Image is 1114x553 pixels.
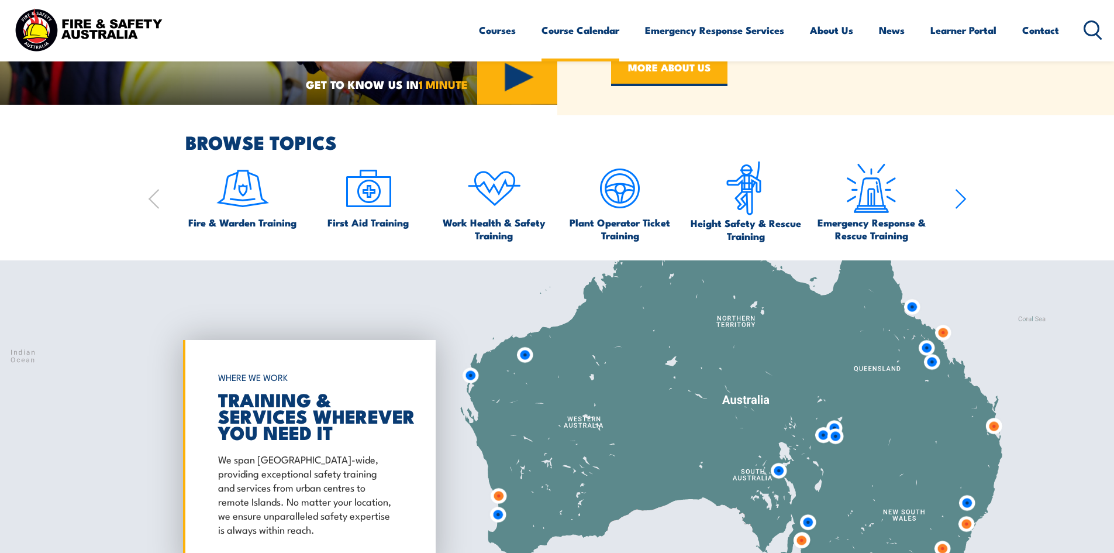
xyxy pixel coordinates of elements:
[563,161,677,242] a: Plant Operator Ticket Training
[844,161,899,216] img: Emergency Response Icon
[814,161,929,242] a: Emergency Response & Rescue Training
[306,79,468,90] span: GET TO KNOW US IN
[188,161,296,229] a: Fire & Warden Training
[879,15,905,46] a: News
[218,452,395,536] p: We span [GEOGRAPHIC_DATA]-wide, providing exceptional safety training and services from urban cen...
[215,161,270,216] img: icon-1
[218,367,395,388] h6: WHERE WE WORK
[419,75,468,92] strong: 1 MINUTE
[814,216,929,242] span: Emergency Response & Rescue Training
[810,15,853,46] a: About Us
[592,161,647,216] img: icon-5
[688,161,803,242] a: Height Safety & Rescue Training
[327,216,409,229] span: First Aid Training
[341,161,396,216] img: icon-2
[467,161,522,216] img: icon-4
[611,51,727,86] a: MORE ABOUT US
[645,15,784,46] a: Emergency Response Services
[479,15,516,46] a: Courses
[437,161,551,242] a: Work Health & Safety Training
[542,15,619,46] a: Course Calendar
[718,161,773,217] img: icon-6
[185,133,967,150] h2: BROWSE TOPICS
[437,216,551,242] span: Work Health & Safety Training
[688,217,803,242] span: Height Safety & Rescue Training
[188,216,296,229] span: Fire & Warden Training
[327,161,409,229] a: First Aid Training
[563,216,677,242] span: Plant Operator Ticket Training
[218,391,395,440] h2: TRAINING & SERVICES WHEREVER YOU NEED IT
[1022,15,1059,46] a: Contact
[930,15,996,46] a: Learner Portal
